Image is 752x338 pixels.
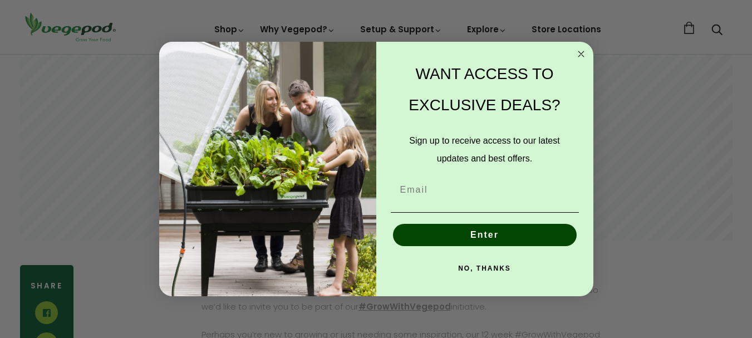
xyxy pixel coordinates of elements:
button: Close dialog [574,47,588,61]
img: e9d03583-1bb1-490f-ad29-36751b3212ff.jpeg [159,42,376,296]
span: WANT ACCESS TO EXCLUSIVE DEALS? [409,65,560,114]
input: Email [391,179,579,201]
span: Sign up to receive access to our latest updates and best offers. [409,136,559,163]
button: NO, THANKS [391,257,579,280]
button: Enter [393,224,577,246]
img: underline [391,212,579,213]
